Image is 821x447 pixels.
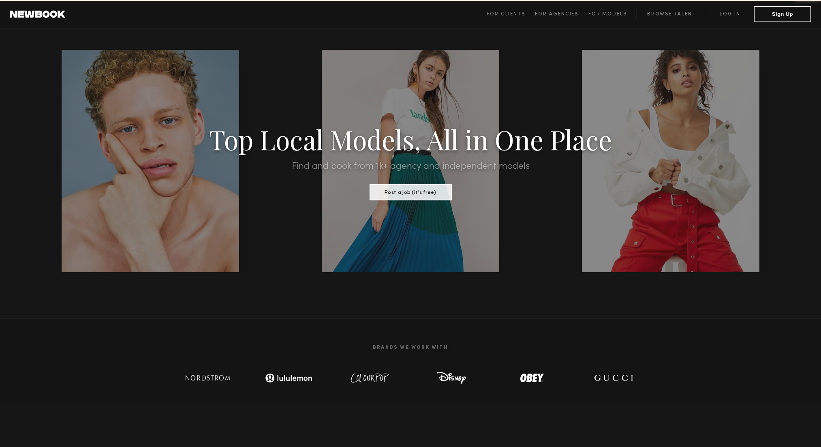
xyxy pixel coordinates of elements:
h1: Top Local Models, All in One Place [62,127,759,152]
a: Post a Job (it’s free) [370,187,452,196]
a: For Agencies [535,9,588,19]
a: For Models [588,9,637,19]
img: logo-nordstrom.svg [180,370,236,386]
img: logo-lulu.svg [261,370,317,386]
span: For Clients [487,12,525,17]
a: For Clients [487,9,535,19]
img: logo-colour-pop.svg [344,370,396,386]
span: For Models [588,12,627,17]
h2: Find and book from 1k+ agency and independent models [62,161,759,171]
img: logo-obey.svg [506,370,558,386]
button: Post a Job (it’s free) [370,184,452,200]
img: logo-disney.svg [425,370,477,386]
img: logo-gucci.svg [587,370,639,386]
a: Browse Talent [637,9,706,19]
h2: Brands We Work With [167,335,654,360]
button: Sign Up [754,6,811,22]
a: Log in [706,9,754,19]
span: For Agencies [535,12,578,17]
